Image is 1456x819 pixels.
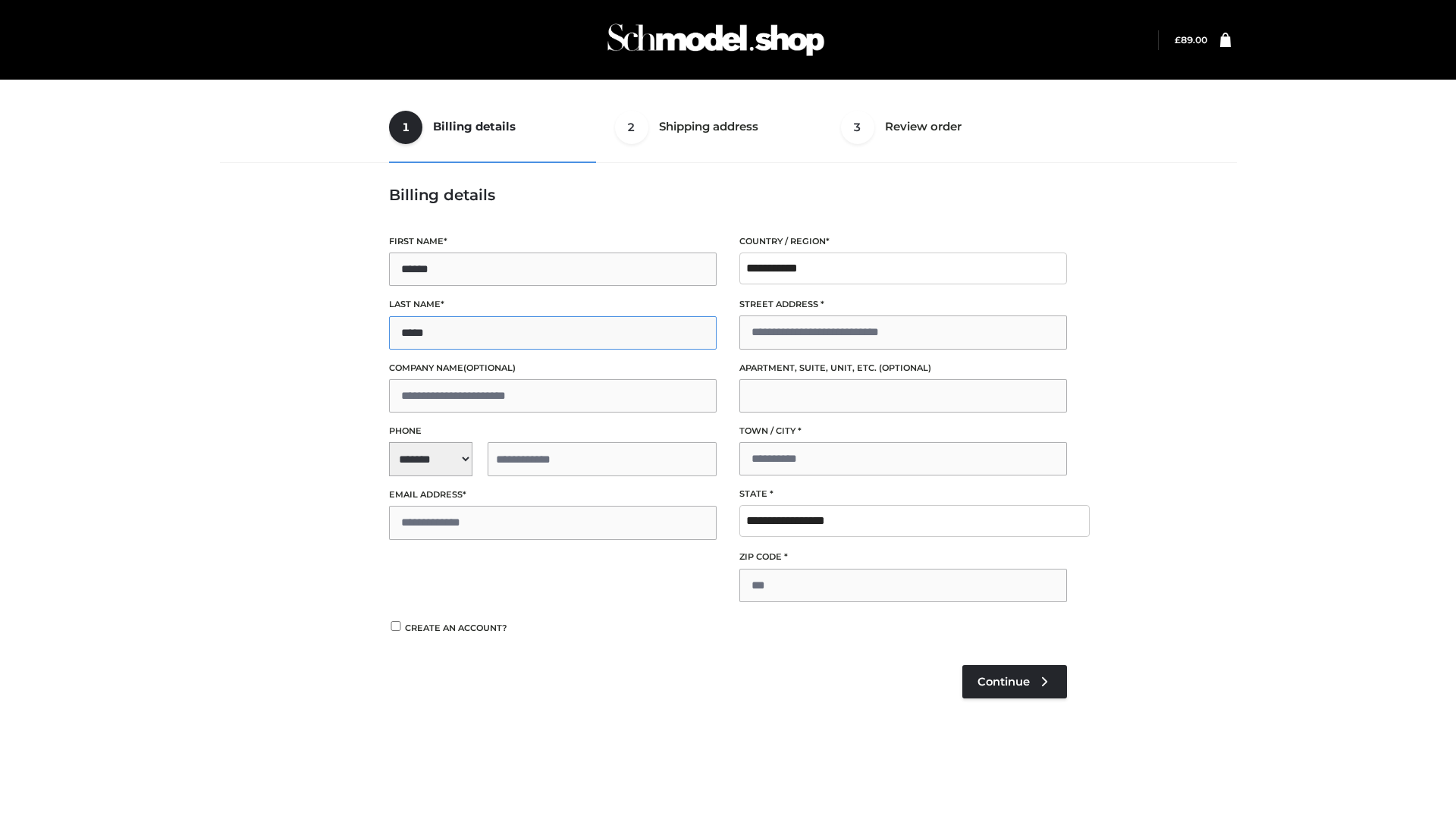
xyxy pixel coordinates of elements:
a: £89.00 [1175,34,1207,45]
label: First name [389,234,717,249]
span: Create an account? [405,623,507,633]
label: Street address [739,297,1067,312]
label: State [739,487,1067,501]
label: Email address [389,488,717,502]
h3: Billing details [389,186,1067,204]
label: Town / City [739,424,1067,438]
label: Last name [389,297,717,312]
span: (optional) [879,362,931,373]
label: Company name [389,361,717,375]
span: £ [1175,34,1181,45]
label: Apartment, suite, unit, etc. [739,361,1067,375]
bdi: 89.00 [1175,34,1207,45]
img: Schmodel Admin 964 [602,10,830,70]
label: ZIP Code [739,550,1067,564]
span: (optional) [463,362,516,373]
a: Continue [962,665,1067,698]
input: Create an account? [389,621,403,631]
label: Phone [389,424,717,438]
span: Continue [977,675,1030,689]
label: Country / Region [739,234,1067,249]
